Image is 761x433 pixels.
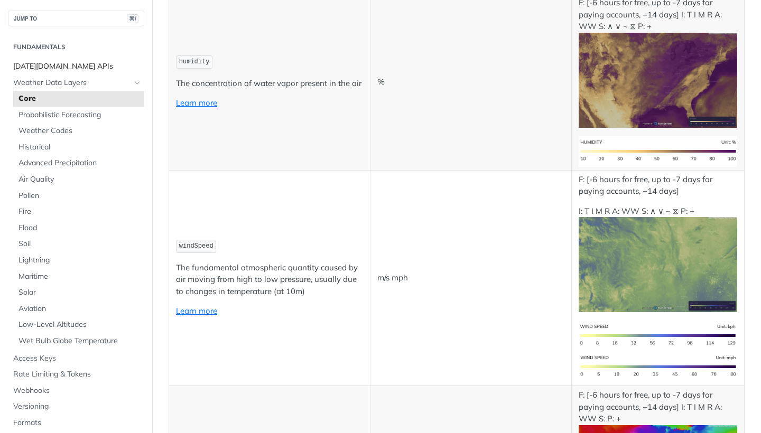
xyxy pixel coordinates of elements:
p: The concentration of water vapor present in the air [176,78,363,90]
h2: Fundamentals [8,42,144,52]
a: [DATE][DOMAIN_NAME] APIs [8,59,144,74]
p: F: [-6 hours for free, up to -7 days for paying accounts, +14 days] [579,174,737,197]
a: Webhooks [8,383,144,399]
button: JUMP TO⌘/ [8,11,144,26]
a: Fire [13,204,144,220]
a: Core [13,91,144,107]
span: Maritime [18,271,142,282]
span: Wet Bulb Globe Temperature [18,336,142,346]
span: [DATE][DOMAIN_NAME] APIs [13,61,142,72]
a: Maritime [13,269,144,285]
a: Historical [13,139,144,155]
span: Low-Level Altitudes [18,319,142,330]
span: Soil [18,239,142,249]
a: Probabilistic Forecasting [13,107,144,123]
span: Probabilistic Forecasting [18,110,142,120]
p: I: T I M R A: WW S: ∧ ∨ ~ ⧖ P: + [579,205,737,312]
span: Lightning [18,255,142,266]
span: Expand image [579,145,737,155]
p: % [377,76,564,88]
span: Versioning [13,401,142,412]
span: humidity [179,58,210,65]
a: Flood [13,220,144,236]
a: Pollen [13,188,144,204]
span: Access Keys [13,353,142,364]
a: Learn more [176,306,217,316]
a: Learn more [176,98,217,108]
span: Formats [13,418,142,428]
a: Low-Level Altitudes [13,317,144,333]
a: Air Quality [13,172,144,187]
a: Aviation [13,301,144,317]
a: Versioning [8,399,144,415]
a: Weather Data LayersHide subpages for Weather Data Layers [8,75,144,91]
span: Solar [18,287,142,298]
button: Hide subpages for Weather Data Layers [133,79,142,87]
span: Expand image [579,74,737,84]
a: Wet Bulb Globe Temperature [13,333,144,349]
a: Formats [8,415,144,431]
a: Weather Codes [13,123,144,139]
a: Soil [13,236,144,252]
span: Expand image [579,259,737,269]
span: ⌘/ [127,14,138,23]
span: Expand image [579,330,737,340]
a: Access Keys [8,351,144,366]
a: Solar [13,285,144,300]
a: Rate Limiting & Tokens [8,366,144,382]
span: Historical [18,142,142,153]
span: Flood [18,223,142,233]
span: Core [18,93,142,104]
span: Advanced Precipitation [18,158,142,168]
span: Aviation [18,304,142,314]
a: Advanced Precipitation [13,155,144,171]
span: Expand image [579,361,737,371]
span: windSpeed [179,242,214,250]
span: Air Quality [18,174,142,185]
span: Fire [18,206,142,217]
span: Weather Data Layers [13,78,131,88]
span: Rate Limiting & Tokens [13,369,142,380]
a: Lightning [13,252,144,268]
p: m/s mph [377,272,564,284]
span: Webhooks [13,385,142,396]
span: Pollen [18,191,142,201]
span: Weather Codes [18,126,142,136]
p: The fundamental atmospheric quantity caused by air moving from high to low pressure, usually due ... [176,262,363,298]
